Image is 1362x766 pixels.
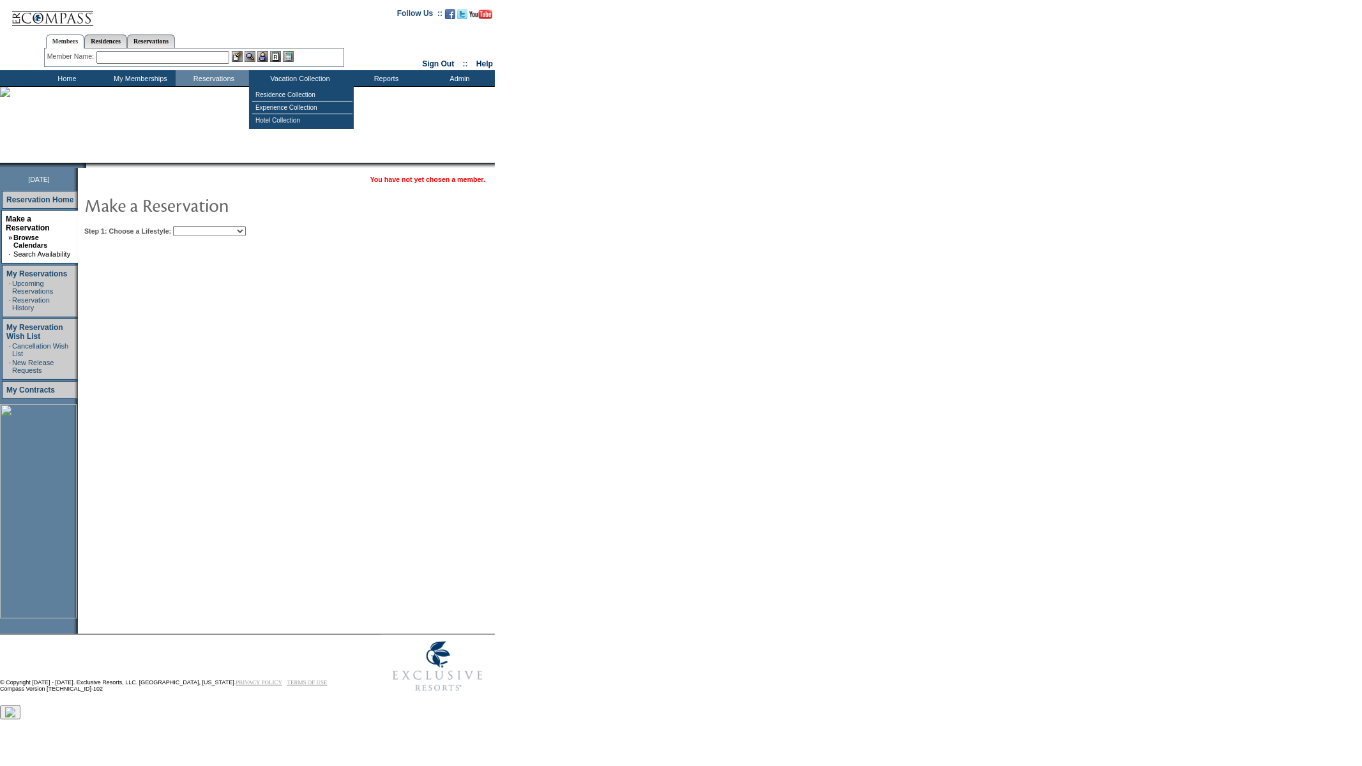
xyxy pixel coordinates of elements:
[6,386,55,394] a: My Contracts
[84,34,127,48] a: Residences
[28,176,50,183] span: [DATE]
[102,70,176,86] td: My Memberships
[82,163,86,168] img: promoShadowLeftCorner.gif
[9,359,11,374] td: ·
[86,163,87,168] img: blank.gif
[84,192,340,218] img: pgTtlMakeReservation.gif
[445,9,455,19] img: Become our fan on Facebook
[463,59,468,68] span: ::
[287,679,328,686] a: TERMS OF USE
[232,51,243,62] img: b_edit.gif
[6,323,63,341] a: My Reservation Wish List
[249,70,348,86] td: Vacation Collection
[245,51,255,62] img: View
[421,70,495,86] td: Admin
[9,296,11,312] td: ·
[236,679,282,686] a: PRIVACY POLICY
[6,269,67,278] a: My Reservations
[270,51,281,62] img: Reservations
[397,8,443,23] td: Follow Us ::
[457,9,467,19] img: Follow us on Twitter
[370,176,485,183] span: You have not yet chosen a member.
[127,34,175,48] a: Reservations
[283,51,294,62] img: b_calculator.gif
[12,342,68,357] a: Cancellation Wish List
[6,195,73,204] a: Reservation Home
[176,70,249,86] td: Reservations
[348,70,421,86] td: Reports
[257,51,268,62] img: Impersonate
[12,296,50,312] a: Reservation History
[422,59,454,68] a: Sign Out
[252,101,352,114] td: Experience Collection
[6,214,50,232] a: Make a Reservation
[9,342,11,357] td: ·
[13,250,70,258] a: Search Availability
[469,10,492,19] img: Subscribe to our YouTube Channel
[8,250,12,258] td: ·
[8,234,12,241] b: »
[381,635,495,698] img: Exclusive Resorts
[9,280,11,295] td: ·
[12,280,53,295] a: Upcoming Reservations
[252,89,352,101] td: Residence Collection
[46,34,85,49] a: Members
[13,234,47,249] a: Browse Calendars
[469,13,492,20] a: Subscribe to our YouTube Channel
[84,227,171,235] b: Step 1: Choose a Lifestyle:
[29,70,102,86] td: Home
[476,59,493,68] a: Help
[252,114,352,126] td: Hotel Collection
[457,13,467,20] a: Follow us on Twitter
[445,13,455,20] a: Become our fan on Facebook
[12,359,54,374] a: New Release Requests
[47,51,96,62] div: Member Name:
